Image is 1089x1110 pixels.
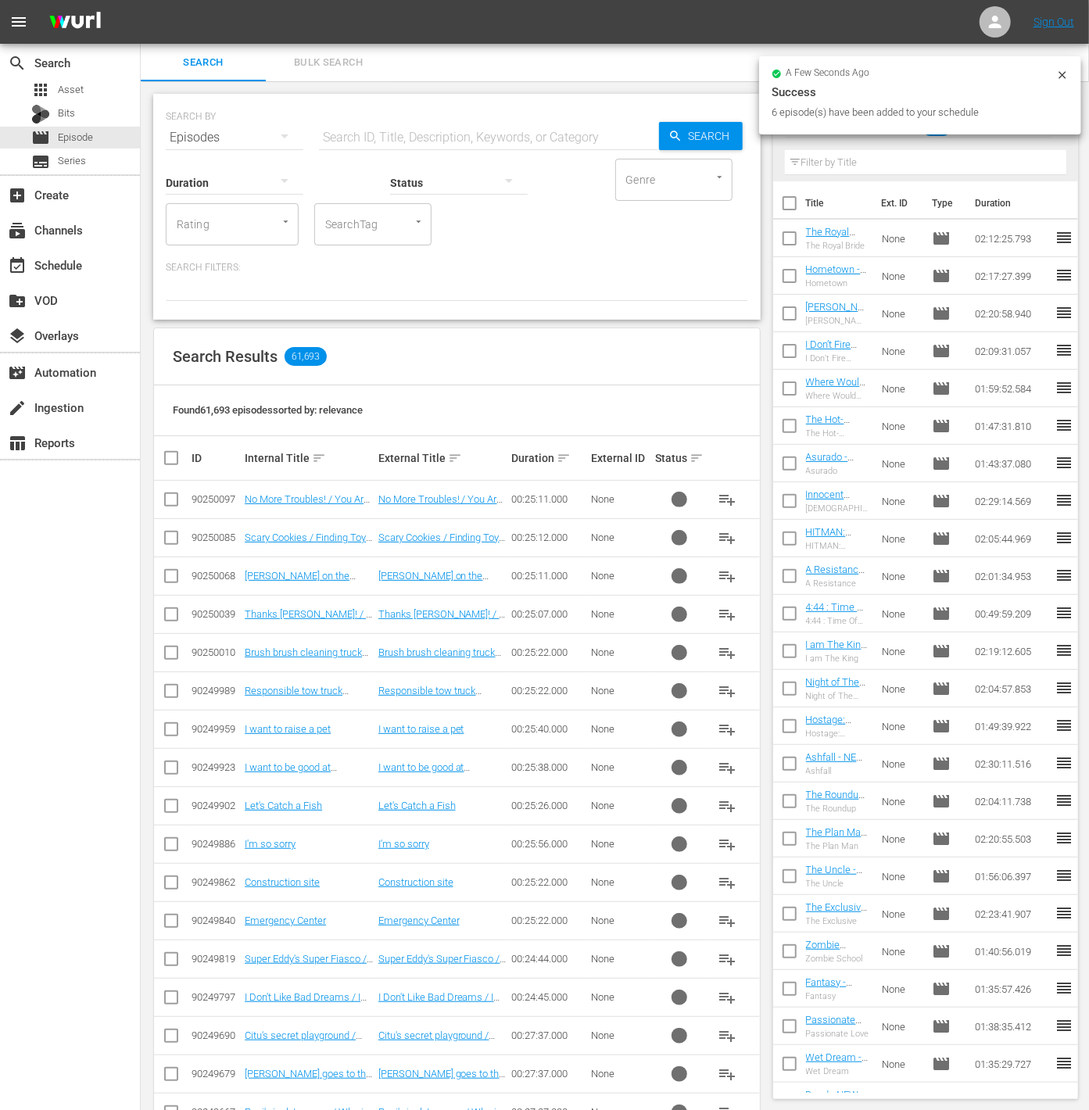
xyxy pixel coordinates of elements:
[806,353,870,363] div: I Don’t Fire Myself
[969,595,1055,632] td: 00:49:59.209
[876,970,926,1008] td: None
[1055,904,1073,922] span: reorder
[245,608,372,655] a: Thanks [PERSON_NAME]! / I Am Not a Bed-Wetter! / I'm Super Crong / Snow White Loopy
[1055,979,1073,997] span: reorder
[806,376,866,446] a: Where Would You Like To Go? - NEW K.MOVIES - SSTV - 202506
[8,256,27,275] span: Schedule
[806,916,870,926] div: The Exclusive
[806,564,865,622] a: A Resistance - NEW K.MOVIES - SSTV - 202505
[969,332,1055,370] td: 02:09:31.057
[969,370,1055,407] td: 01:59:52.584
[38,4,113,41] img: ans4CAIJ8jUAAAAAAAAAAAAAAAAAAAAAAAAgQb4GAAAAAAAAAAAAAAAAAAAAAAAAJMjXAAAAAAAAAAAAAAAAAAAAAAAAgAT5G...
[378,723,464,735] a: I want to raise a pet
[708,481,746,518] button: playlist_add
[58,82,84,98] span: Asset
[876,670,926,707] td: None
[411,214,426,229] button: Open
[806,526,865,596] a: HITMAN: AGENT JUN - NEW K.MOVIES - SSTV - 202505
[448,451,462,465] span: sort
[932,904,951,923] span: Episode
[932,529,951,548] span: Episode
[1055,1016,1073,1035] span: reorder
[245,723,331,735] a: I want to raise a pet
[932,642,951,661] span: Episode
[511,953,586,965] div: 00:24:44.000
[8,54,27,73] span: Search
[1055,754,1073,772] span: reorder
[378,838,429,850] a: I'm so sorry
[806,263,869,310] a: Hometown - NEW K.MOVIES - SSTV- 202506
[932,942,951,961] span: Episode
[806,766,870,776] div: Ashfall
[806,639,868,697] a: I am The King - NEW K.MOVIES - SSTV - 202504
[245,493,373,540] a: No More Troubles! / You Are Not Alone / Beautiful Color land / [PERSON_NAME] Likes Me the Most
[969,1045,1055,1083] td: 01:35:29.727
[806,826,868,885] a: The Plan Man - NEW K.MOVIES - SSTV - 202504
[511,915,586,926] div: 00:25:22.000
[932,717,951,736] span: Episode
[192,646,240,658] div: 90250010
[708,557,746,595] button: playlist_add
[806,864,863,922] a: The Uncle - NEW K.MOVIES - SSTV - 202503
[806,1051,869,1110] a: Wet Dream - NEW K.MOVIES - SSTV - 202502
[718,682,736,700] span: playlist_add
[591,1029,650,1041] div: None
[969,895,1055,933] td: 02:23:41.907
[192,953,240,965] div: 90249819
[1055,266,1073,285] span: reorder
[876,220,926,257] td: None
[708,1017,746,1054] button: playlist_add
[932,379,951,398] span: Episode
[378,1029,496,1053] a: Citu's secret playground / The best detective
[192,761,240,773] div: 90249923
[969,745,1055,782] td: 02:30:11.516
[150,54,256,72] span: Search
[806,489,856,559] a: Innocent Witness - NEW K.MOVIES - SSTV - 202505
[922,110,951,143] span: 329
[682,122,743,150] span: Search
[708,864,746,901] button: playlist_add
[1055,566,1073,585] span: reorder
[806,278,870,288] div: Hometown
[969,257,1055,295] td: 02:17:27.399
[278,214,293,229] button: Open
[718,720,736,739] span: playlist_add
[245,991,367,1026] a: I Don't Like Bad Dreams / I want to Go to Sleep Too! / Softly Softly Sleep
[591,532,650,543] div: None
[591,493,650,505] div: None
[876,407,926,445] td: None
[312,451,326,465] span: sort
[806,503,870,514] div: [DEMOGRAPHIC_DATA]
[1055,603,1073,622] span: reorder
[718,835,736,854] span: playlist_add
[708,711,746,748] button: playlist_add
[1055,1054,1073,1072] span: reorder
[245,449,373,467] div: Internal Title
[806,676,866,758] a: Night of The Undead (Dubbed) - NEW K.MOVIES - SSTV - 202504
[876,632,926,670] td: None
[718,1026,736,1045] span: playlist_add
[708,634,746,671] button: playlist_add
[876,595,926,632] td: None
[806,1029,870,1039] div: Passionate Love
[876,445,926,482] td: None
[8,434,27,453] span: Reports
[969,445,1055,482] td: 01:43:37.080
[192,838,240,850] div: 90249886
[806,976,856,1035] a: Fantasy - NEW K.MOVIES - SSTV - 202503
[969,632,1055,670] td: 02:19:12.605
[806,841,870,851] div: The Plan Man
[932,867,951,886] span: Episode
[806,1014,862,1072] a: Passionate Love - NEW K.MOVIES - SSTV - 202503
[969,482,1055,520] td: 02:29:14.569
[8,327,27,346] span: Overlays
[932,267,951,285] span: Episode
[245,838,296,850] a: I'm so sorry
[718,1065,736,1083] span: playlist_add
[718,988,736,1007] span: playlist_add
[591,800,650,811] div: None
[192,723,240,735] div: 90249959
[969,933,1055,970] td: 01:40:56.019
[718,950,736,969] span: playlist_add
[591,608,650,620] div: None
